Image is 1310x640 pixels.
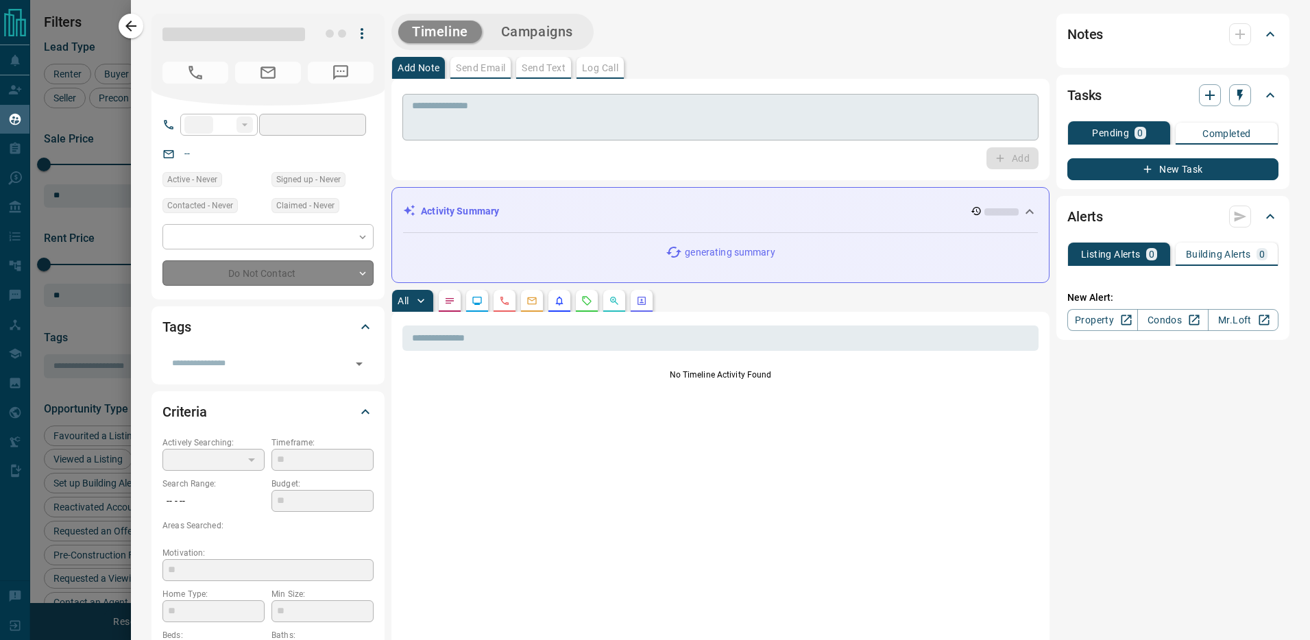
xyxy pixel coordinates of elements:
a: Mr.Loft [1208,309,1278,331]
svg: Listing Alerts [554,295,565,306]
p: Areas Searched: [162,519,374,532]
p: Motivation: [162,547,374,559]
span: No Number [308,62,374,84]
span: Contacted - Never [167,199,233,212]
div: Tasks [1067,79,1278,112]
h2: Notes [1067,23,1103,45]
svg: Lead Browsing Activity [472,295,483,306]
svg: Opportunities [609,295,620,306]
button: New Task [1067,158,1278,180]
p: 0 [1149,249,1154,259]
p: New Alert: [1067,291,1278,305]
a: Condos [1137,309,1208,331]
div: Do Not Contact [162,260,374,286]
p: Search Range: [162,478,265,490]
p: 0 [1259,249,1265,259]
p: -- - -- [162,490,265,513]
p: No Timeline Activity Found [402,369,1039,381]
p: Activity Summary [421,204,499,219]
svg: Calls [499,295,510,306]
p: Add Note [398,63,439,73]
p: 0 [1137,128,1143,138]
svg: Notes [444,295,455,306]
div: Notes [1067,18,1278,51]
button: Timeline [398,21,482,43]
svg: Emails [526,295,537,306]
div: Activity Summary [403,199,1038,224]
span: Signed up - Never [276,173,341,186]
h2: Tags [162,316,191,338]
p: Min Size: [271,588,374,600]
p: Listing Alerts [1081,249,1141,259]
a: Property [1067,309,1138,331]
h2: Alerts [1067,206,1103,227]
svg: Agent Actions [636,295,647,306]
p: Timeframe: [271,436,374,449]
a: -- [184,148,190,159]
p: Pending [1092,128,1129,138]
p: Completed [1202,129,1251,138]
p: Home Type: [162,588,265,600]
h2: Tasks [1067,84,1102,106]
svg: Requests [581,295,592,306]
span: No Number [162,62,228,84]
div: Alerts [1067,200,1278,233]
p: Budget: [271,478,374,490]
div: Tags [162,310,374,343]
span: No Email [235,62,301,84]
p: All [398,296,409,306]
button: Open [350,354,369,373]
p: Actively Searching: [162,436,265,449]
p: generating summary [685,245,775,260]
h2: Criteria [162,401,207,423]
span: Active - Never [167,173,217,186]
p: Building Alerts [1186,249,1251,259]
button: Campaigns [487,21,587,43]
div: Criteria [162,395,374,428]
span: Claimed - Never [276,199,335,212]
